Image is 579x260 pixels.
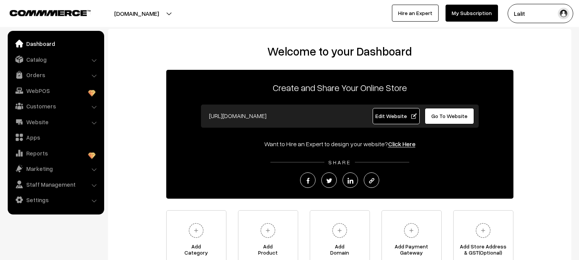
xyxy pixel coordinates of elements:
[473,220,494,241] img: plus.svg
[425,108,474,124] a: Go To Website
[116,44,564,58] h2: Welcome to your Dashboard
[446,5,498,22] a: My Subscription
[10,84,101,98] a: WebPOS
[10,146,101,160] a: Reports
[10,162,101,176] a: Marketing
[508,4,573,23] button: Lalit
[10,130,101,144] a: Apps
[454,243,513,259] span: Add Store Address & GST(Optional)
[257,220,279,241] img: plus.svg
[388,140,415,148] a: Click Here
[375,113,417,119] span: Edit Website
[10,10,91,16] img: COMMMERCE
[10,68,101,82] a: Orders
[431,113,468,119] span: Go To Website
[329,220,350,241] img: plus.svg
[310,243,370,259] span: Add Domain
[166,81,513,95] p: Create and Share Your Online Store
[558,8,569,19] img: user
[10,99,101,113] a: Customers
[238,243,298,259] span: Add Product
[10,193,101,207] a: Settings
[10,115,101,129] a: Website
[186,220,207,241] img: plus.svg
[10,177,101,191] a: Staff Management
[401,220,422,241] img: plus.svg
[167,243,226,259] span: Add Category
[10,8,77,17] a: COMMMERCE
[392,5,439,22] a: Hire an Expert
[10,52,101,66] a: Catalog
[10,37,101,51] a: Dashboard
[382,243,441,259] span: Add Payment Gateway
[87,4,186,23] button: [DOMAIN_NAME]
[324,159,355,165] span: SHARE
[166,139,513,149] div: Want to Hire an Expert to design your website?
[373,108,420,124] a: Edit Website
